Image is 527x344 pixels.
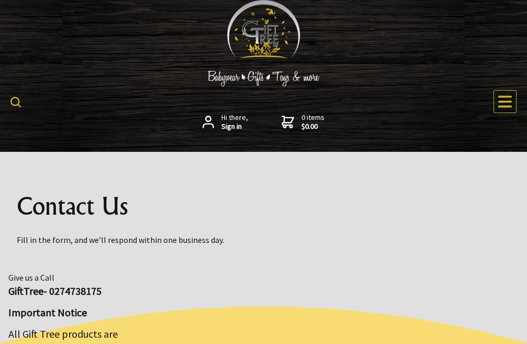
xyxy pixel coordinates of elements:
[10,97,21,107] img: product search
[301,113,324,131] span: 0 items
[221,113,248,131] span: Hi there,
[301,122,324,131] strong: $0.00
[17,194,510,219] h1: Contact Us
[17,234,510,246] p: Fill in the form, and we’ll respond within one business day.
[185,71,342,86] img: Babywear - Gifts - Toys & more
[8,272,54,283] span: Give us a Call
[8,284,102,297] big: GiftTree- 0274738175
[203,113,248,131] a: Hi there,Sign in
[282,113,324,131] a: 0 items$0.00
[221,122,248,131] strong: Sign in
[8,306,87,319] strong: Important Notice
